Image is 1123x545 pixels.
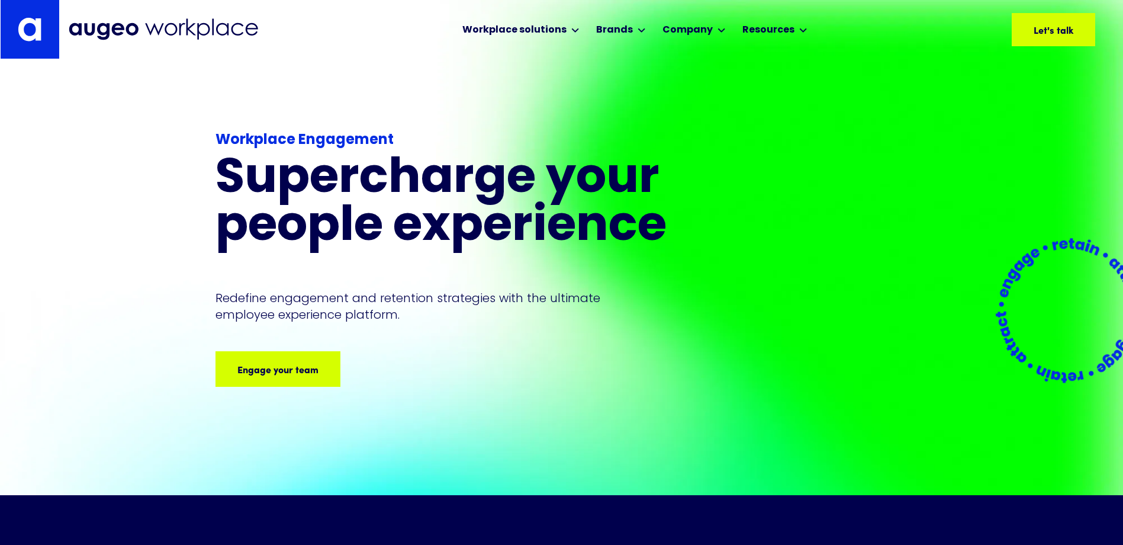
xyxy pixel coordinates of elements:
div: Brands [596,23,633,37]
div: Workplace Engagement [215,130,727,151]
img: Augeo's "a" monogram decorative logo in white. [18,17,41,41]
a: Engage your team [215,351,340,387]
div: Company [662,23,713,37]
p: Redefine engagement and retention strategies with the ultimate employee experience platform. [215,290,623,323]
div: Resources [742,23,794,37]
div: Workplace solutions [462,23,567,37]
img: Augeo Workplace business unit full logo in mignight blue. [69,18,258,40]
a: Let's talk [1012,13,1095,46]
h1: Supercharge your people experience [215,156,727,252]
